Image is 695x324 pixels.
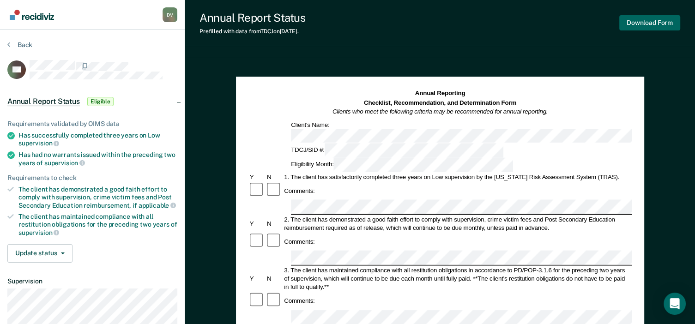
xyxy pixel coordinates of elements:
[283,297,316,305] div: Comments:
[199,11,305,24] div: Annual Report Status
[7,277,177,285] dt: Supervision
[18,186,177,209] div: The client has demonstrated a good faith effort to comply with supervision, crime victim fees and...
[7,97,80,106] span: Annual Report Status
[265,220,282,228] div: N
[7,174,177,182] div: Requirements to check
[364,99,516,106] strong: Checklist, Recommendation, and Determination Form
[18,139,59,147] span: supervision
[248,220,265,228] div: Y
[619,15,680,30] button: Download Form
[415,90,465,96] strong: Annual Reporting
[18,213,177,236] div: The client has maintained compliance with all restitution obligations for the preceding two years of
[283,267,632,292] div: 3. The client has maintained compliance with all restitution obligations in accordance to PD/POP-...
[163,7,177,22] button: Profile dropdown button
[18,151,177,167] div: Has had no warrants issued within the preceding two years of
[248,275,265,283] div: Y
[7,41,32,49] button: Back
[18,132,177,147] div: Has successfully completed three years on Low
[290,144,505,158] div: TDCJ/SID #:
[283,186,316,195] div: Comments:
[265,275,282,283] div: N
[10,10,54,20] img: Recidiviz
[248,173,265,181] div: Y
[283,237,316,246] div: Comments:
[87,97,114,106] span: Eligible
[44,159,85,167] span: supervision
[139,202,176,209] span: applicable
[283,173,632,181] div: 1. The client has satisfactorily completed three years on Low supervision by the [US_STATE] Risk ...
[265,173,282,181] div: N
[283,216,632,232] div: 2. The client has demonstrated a good faith effort to comply with supervision, crime victim fees ...
[7,244,73,263] button: Update status
[290,158,514,172] div: Eligibility Month:
[7,120,177,128] div: Requirements validated by OIMS data
[163,7,177,22] div: D V
[664,293,686,315] div: Open Intercom Messenger
[332,108,547,115] em: Clients who meet the following criteria may be recommended for annual reporting.
[199,28,305,35] div: Prefilled with data from TDCJ on [DATE] .
[18,229,59,236] span: supervision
